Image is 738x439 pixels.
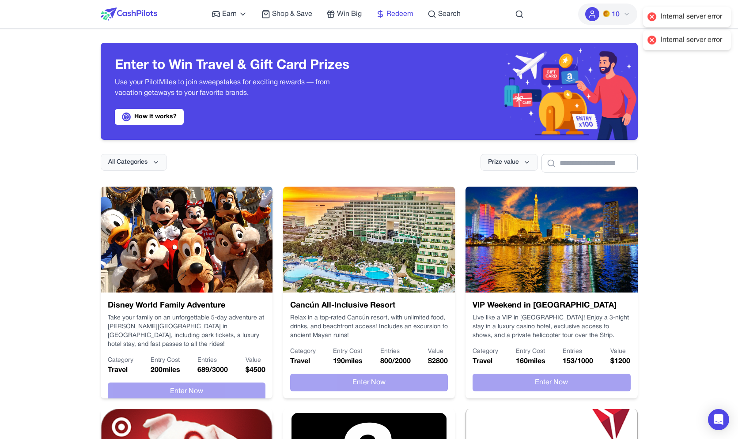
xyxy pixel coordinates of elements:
p: $ 2800 [428,356,448,367]
a: Shop & Save [261,9,312,19]
img: VIP Weekend in Las Vegas [466,187,637,293]
p: Value [246,356,265,365]
p: 153 / 1000 [563,356,593,367]
button: Enter Now [290,374,448,391]
span: Shop & Save [272,9,312,19]
h3: Cancún All-Inclusive Resort [290,300,448,312]
span: Prize value [488,158,519,167]
p: Travel [473,356,498,367]
p: Category [290,347,316,356]
button: Enter Now [108,383,265,400]
span: Win Big [337,9,362,19]
p: $ 1200 [610,356,630,367]
p: Entry Cost [151,356,180,365]
p: 689 / 3000 [197,365,228,375]
img: Header decoration [369,43,638,140]
p: Entry Cost [516,347,545,356]
div: Internal server error [661,36,722,45]
h3: VIP Weekend in [GEOGRAPHIC_DATA] [473,300,630,312]
a: Win Big [326,9,362,19]
img: PMs [603,10,610,17]
span: Search [438,9,461,19]
h3: Disney World Family Adventure [108,300,265,312]
button: Enter Now [473,374,630,391]
p: Live like a VIP in [GEOGRAPHIC_DATA]! Enjoy a 3-night stay in a luxury casino hotel, exclusive ac... [473,314,630,340]
p: Entries [563,347,593,356]
p: Entry Cost [333,347,363,356]
p: 200 miles [151,365,180,375]
p: Category [473,347,498,356]
p: 160 miles [516,356,545,367]
p: 190 miles [333,356,363,367]
p: Entries [380,347,411,356]
p: Take your family on an unforgettable 5-day adventure at [PERSON_NAME][GEOGRAPHIC_DATA] in [GEOGRA... [108,314,265,349]
span: Earn [222,9,237,19]
img: Cancún All-Inclusive Resort [283,187,455,293]
p: Travel [290,356,316,367]
p: Relax in a top-rated Cancún resort, with unlimited food, drinks, and beachfront access! Includes ... [290,314,448,340]
button: PMs10 [578,4,637,25]
h3: Enter to Win Travel & Gift Card Prizes [115,58,355,74]
a: Earn [212,9,247,19]
img: CashPilots Logo [101,8,157,21]
div: Internal server error [661,12,722,22]
p: 800 / 2000 [380,356,411,367]
button: Prize value [481,154,538,171]
p: Travel [108,365,133,375]
p: Value [428,347,448,356]
p: Value [610,347,630,356]
span: Redeem [386,9,413,19]
img: Disney World Family Adventure [101,187,272,293]
div: Open Intercom Messenger [708,409,729,430]
p: Use your PilotMiles to join sweepstakes for exciting rewards — from vacation getaways to your fav... [115,77,355,98]
p: $ 4500 [246,365,265,375]
span: All Categories [108,158,148,167]
a: Search [428,9,461,19]
a: Redeem [376,9,413,19]
p: Category [108,356,133,365]
p: Entries [197,356,228,365]
button: All Categories [101,154,167,171]
span: 10 [612,9,620,20]
a: How it works? [115,109,184,125]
